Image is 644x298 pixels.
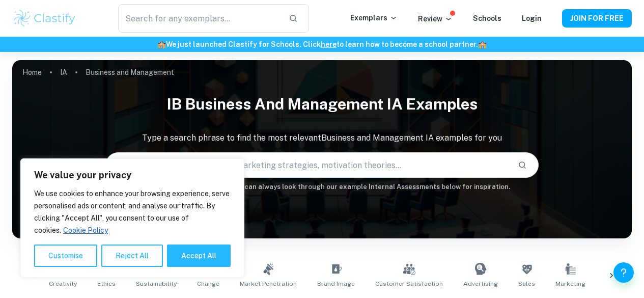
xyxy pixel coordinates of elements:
[555,279,585,288] span: Marketing
[522,14,542,22] a: Login
[34,245,97,267] button: Customise
[518,279,535,288] span: Sales
[514,156,531,174] button: Search
[12,182,632,192] h6: Not sure what to search for? You can always look through our example Internal Assessments below f...
[157,40,166,48] span: 🏫
[20,158,244,278] div: We value your privacy
[562,9,632,28] button: JOIN FOR FREE
[167,245,231,267] button: Accept All
[101,245,163,267] button: Reject All
[12,132,632,144] p: Type a search phrase to find the most relevant Business and Management IA examples for you
[375,279,443,288] span: Customer Satisfaction
[350,12,398,23] p: Exemplars
[478,40,487,48] span: 🏫
[317,279,355,288] span: Brand Image
[197,279,219,288] span: Change
[12,8,77,29] img: Clastify logo
[136,279,177,288] span: Sustainability
[97,279,116,288] span: Ethics
[34,169,231,181] p: We value your privacy
[106,151,510,179] input: E.g. tech company expansion, marketing strategies, motivation theories...
[613,262,634,283] button: Help and Feedback
[118,4,281,33] input: Search for any exemplars...
[63,226,108,235] a: Cookie Policy
[60,65,67,79] a: IA
[418,13,453,24] p: Review
[49,279,77,288] span: Creativity
[321,40,337,48] a: here
[34,187,231,236] p: We use cookies to enhance your browsing experience, serve personalised ads or content, and analys...
[86,67,174,78] p: Business and Management
[22,65,42,79] a: Home
[12,89,632,120] h1: IB Business and Management IA examples
[463,279,498,288] span: Advertising
[473,14,501,22] a: Schools
[2,39,642,50] h6: We just launched Clastify for Schools. Click to learn how to become a school partner.
[240,279,297,288] span: Market Penetration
